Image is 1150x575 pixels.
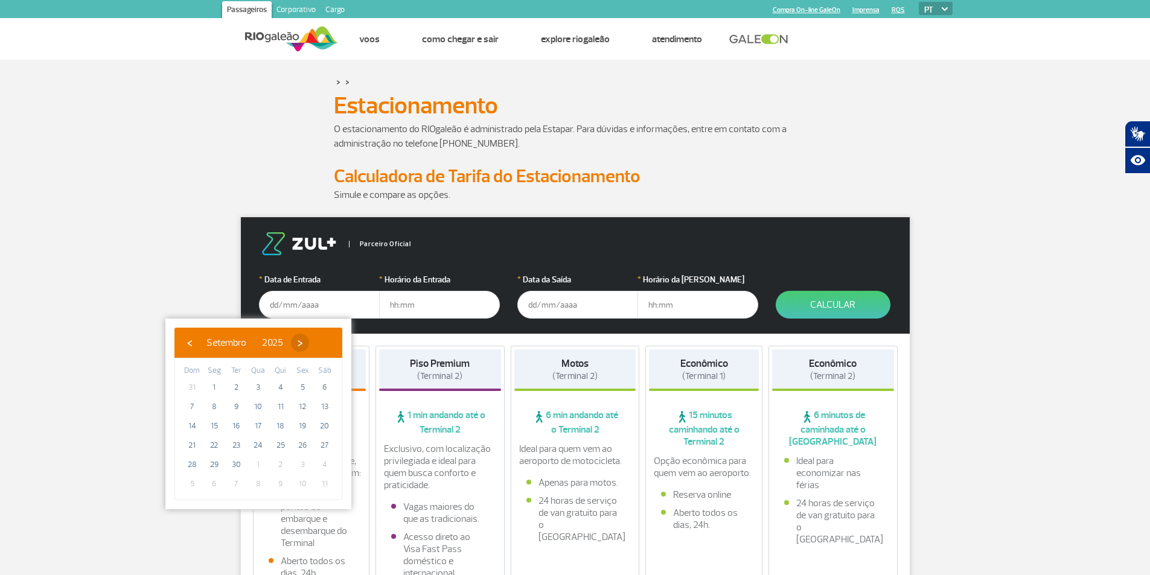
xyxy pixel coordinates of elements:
li: Reserva online [661,489,747,501]
span: 17 [249,416,268,436]
li: Aberto todos os dias, 24h. [661,507,747,531]
input: dd/mm/aaaa [259,291,380,319]
a: RQS [892,6,905,14]
a: Compra On-line GaleOn [773,6,840,14]
p: Opção econômica para quem vem ao aeroporto. [654,455,754,479]
p: Ideal para quem vem ao aeroporto de motocicleta. [519,443,631,467]
span: 7 [182,397,202,416]
span: (Terminal 2) [810,370,855,382]
span: 28 [182,455,202,474]
span: 22 [205,436,224,455]
span: 25 [271,436,290,455]
label: Data da Saída [517,273,638,286]
a: Atendimento [652,33,702,45]
li: Vagas maiores do que as tradicionais. [391,501,489,525]
span: 13 [315,397,334,416]
a: Como chegar e sair [422,33,499,45]
span: 9 [271,474,290,494]
span: (Terminal 2) [552,370,598,382]
a: Voos [359,33,380,45]
span: 6 min andando até o Terminal 2 [514,409,636,436]
li: Apenas para motos. [526,477,624,489]
label: Horário da Entrada [379,273,500,286]
li: 24 horas de serviço de van gratuito para o [GEOGRAPHIC_DATA] [526,495,624,543]
strong: Motos [561,357,589,370]
span: 2025 [262,337,283,349]
span: 1 [205,378,224,397]
a: Explore RIOgaleão [541,33,610,45]
th: weekday [269,364,292,378]
span: 4 [271,378,290,397]
span: 27 [315,436,334,455]
span: 6 [205,474,224,494]
input: dd/mm/aaaa [517,291,638,319]
input: hh:mm [637,291,758,319]
span: 12 [293,397,312,416]
button: ‹ [180,334,199,352]
span: 14 [182,416,202,436]
span: 5 [182,474,202,494]
label: Horário da [PERSON_NAME] [637,273,758,286]
span: 6 [315,378,334,397]
bs-datepicker-navigation-view: ​ ​ ​ [180,335,309,347]
span: 11 [315,474,334,494]
span: 3 [293,455,312,474]
span: 8 [249,474,268,494]
span: 29 [205,455,224,474]
button: Calcular [776,291,890,319]
span: 6 minutos de caminhada até o [GEOGRAPHIC_DATA] [772,409,894,448]
a: > [345,75,350,89]
strong: Piso Premium [410,357,470,370]
span: 21 [182,436,202,455]
li: Ideal para economizar nas férias [784,455,882,491]
li: 24 horas de serviço de van gratuito para o [GEOGRAPHIC_DATA] [784,497,882,545]
h2: Calculadora de Tarifa do Estacionamento [334,165,817,188]
span: 30 [226,455,246,474]
button: Abrir tradutor de língua de sinais. [1125,121,1150,147]
span: 20 [315,416,334,436]
span: 1 min andando até o Terminal 2 [379,409,501,436]
h1: Estacionamento [334,95,817,116]
a: Corporativo [272,1,321,21]
th: weekday [203,364,226,378]
th: weekday [248,364,270,378]
span: 8 [205,397,224,416]
img: logo-zul.png [259,232,339,255]
span: Setembro [206,337,246,349]
div: Plugin de acessibilidade da Hand Talk. [1125,121,1150,174]
span: 10 [249,397,268,416]
strong: Econômico [680,357,728,370]
span: (Terminal 1) [682,370,726,382]
a: Cargo [321,1,350,21]
th: weekday [313,364,336,378]
label: Data de Entrada [259,273,380,286]
span: 24 [249,436,268,455]
span: 4 [315,455,334,474]
span: 3 [249,378,268,397]
input: hh:mm [379,291,500,319]
span: Parceiro Oficial [349,241,411,247]
span: 9 [226,397,246,416]
span: 1 [249,455,268,474]
bs-datepicker-container: calendar [165,319,351,509]
p: Simule e compare as opções. [334,188,817,202]
span: 16 [226,416,246,436]
button: Abrir recursos assistivos. [1125,147,1150,174]
p: O estacionamento do RIOgaleão é administrado pela Estapar. Para dúvidas e informações, entre em c... [334,122,817,151]
span: 7 [226,474,246,494]
a: Imprensa [852,6,880,14]
button: Setembro [199,334,254,352]
span: 2 [271,455,290,474]
span: 5 [293,378,312,397]
span: 11 [271,397,290,416]
span: 31 [182,378,202,397]
th: weekday [292,364,314,378]
p: Exclusivo, com localização privilegiada e ideal para quem busca conforto e praticidade. [384,443,496,491]
span: 23 [226,436,246,455]
span: 26 [293,436,312,455]
button: › [291,334,309,352]
a: > [336,75,340,89]
span: 10 [293,474,312,494]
